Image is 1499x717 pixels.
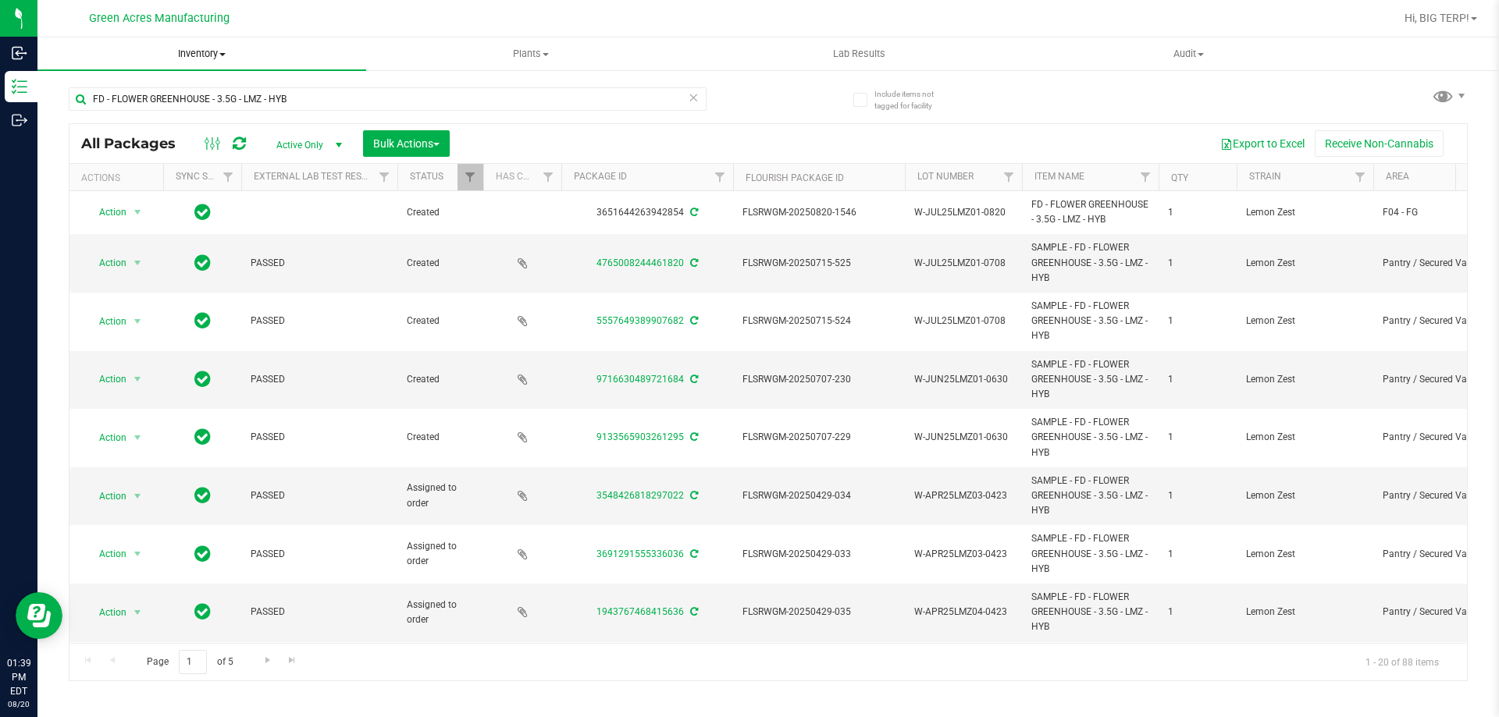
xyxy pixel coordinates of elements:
[688,374,698,385] span: Sync from Compliance System
[89,12,230,25] span: Green Acres Manufacturing
[407,430,474,445] span: Created
[746,172,844,183] a: Flourish Package ID
[85,368,127,390] span: Action
[1031,531,1149,577] span: SAMPLE - FD - FLOWER GREENHOUSE - 3.5G - LMZ - HYB
[7,698,30,710] p: 08/20
[1034,171,1084,182] a: Item Name
[874,88,952,112] span: Include items not tagged for facility
[194,426,211,448] span: In Sync
[914,314,1013,328] span: W-JUL25LMZ01-0708
[176,171,236,182] a: Sync Status
[596,606,684,617] a: 1943767468415636
[194,252,211,274] span: In Sync
[12,112,27,128] inline-svg: Outbound
[194,310,211,332] span: In Sync
[1246,605,1364,619] span: Lemon Zest
[1353,650,1451,673] span: 1 - 20 of 88 items
[194,601,211,623] span: In Sync
[81,172,157,183] div: Actions
[1031,415,1149,460] span: SAMPLE - FD - FLOWER GREENHOUSE - 3.5G - LMZ - HYB
[251,488,388,503] span: PASSED
[742,205,895,220] span: FLSRWGM-20250820-1546
[251,372,388,387] span: PASSED
[914,547,1013,562] span: W-APR25LMZ03-0423
[69,87,707,111] input: Search Package ID, Item Name, SKU, Lot or Part Number...
[483,164,561,191] th: Has COA
[12,79,27,94] inline-svg: Inventory
[574,171,627,182] a: Package ID
[7,656,30,698] p: 01:39 PM EDT
[1168,372,1227,387] span: 1
[559,205,735,220] div: 3651644263942854
[596,548,684,559] a: 3691291555336036
[254,171,376,182] a: External Lab Test Result
[128,543,148,565] span: select
[128,602,148,623] span: select
[458,164,483,190] a: Filter
[914,256,1013,271] span: W-JUL25LMZ01-0708
[128,201,148,223] span: select
[1031,357,1149,403] span: SAMPLE - FD - FLOWER GREENHOUSE - 3.5G - LMZ - HYB
[194,485,211,506] span: In Sync
[179,650,207,674] input: 1
[407,539,474,569] span: Assigned to order
[251,430,388,445] span: PASSED
[688,315,698,326] span: Sync from Compliance System
[85,602,127,623] span: Action
[914,605,1013,619] span: W-APR25LMZ04-0423
[37,37,366,70] a: Inventory
[914,205,1013,220] span: W-JUL25LMZ01-0820
[1383,372,1481,387] span: Pantry / Secured Vault
[1246,205,1364,220] span: Lemon Zest
[407,205,474,220] span: Created
[1031,590,1149,635] span: SAMPLE - FD - FLOWER GREENHOUSE - 3.5G - LMZ - HYB
[1168,256,1227,271] span: 1
[134,650,246,674] span: Page of 5
[742,256,895,271] span: FLSRWGM-20250715-525
[1383,488,1481,503] span: Pantry / Secured Vault
[85,311,127,332] span: Action
[81,135,191,152] span: All Packages
[742,547,895,562] span: FLSRWGM-20250429-033
[914,372,1013,387] span: W-JUN25LMZ01-0630
[372,164,397,190] a: Filter
[366,37,695,70] a: Plants
[85,201,127,223] span: Action
[742,488,895,503] span: FLSRWGM-20250429-034
[1031,299,1149,344] span: SAMPLE - FD - FLOWER GREENHOUSE - 3.5G - LMZ - HYB
[596,490,684,501] a: 3548426818297022
[194,543,211,565] span: In Sync
[1383,256,1481,271] span: Pantry / Secured Vault
[407,314,474,328] span: Created
[128,368,148,390] span: select
[1168,430,1227,445] span: 1
[1246,256,1364,271] span: Lemon Zest
[1383,314,1481,328] span: Pantry / Secured Vault
[1383,205,1481,220] span: F04 - FG
[128,427,148,449] span: select
[251,605,388,619] span: PASSED
[194,368,211,390] span: In Sync
[1031,240,1149,286] span: SAMPLE - FD - FLOWER GREENHOUSE - 3.5G - LMZ - HYB
[85,427,127,449] span: Action
[373,137,440,150] span: Bulk Actions
[596,257,684,268] a: 4765008244461820
[688,257,698,268] span: Sync from Compliance System
[1246,547,1364,562] span: Lemon Zest
[596,374,684,385] a: 9716630489721684
[128,252,148,274] span: select
[1383,605,1481,619] span: Pantry / Secured Vault
[251,547,388,562] span: PASSED
[85,485,127,507] span: Action
[688,431,698,442] span: Sync from Compliance System
[688,207,698,218] span: Sync from Compliance System
[407,372,474,387] span: Created
[367,47,694,61] span: Plants
[407,481,474,510] span: Assigned to order
[410,171,443,182] a: Status
[1246,430,1364,445] span: Lemon Zest
[742,605,895,619] span: FLSRWGM-20250429-035
[1171,172,1188,183] a: Qty
[695,37,1024,70] a: Lab Results
[536,164,561,190] a: Filter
